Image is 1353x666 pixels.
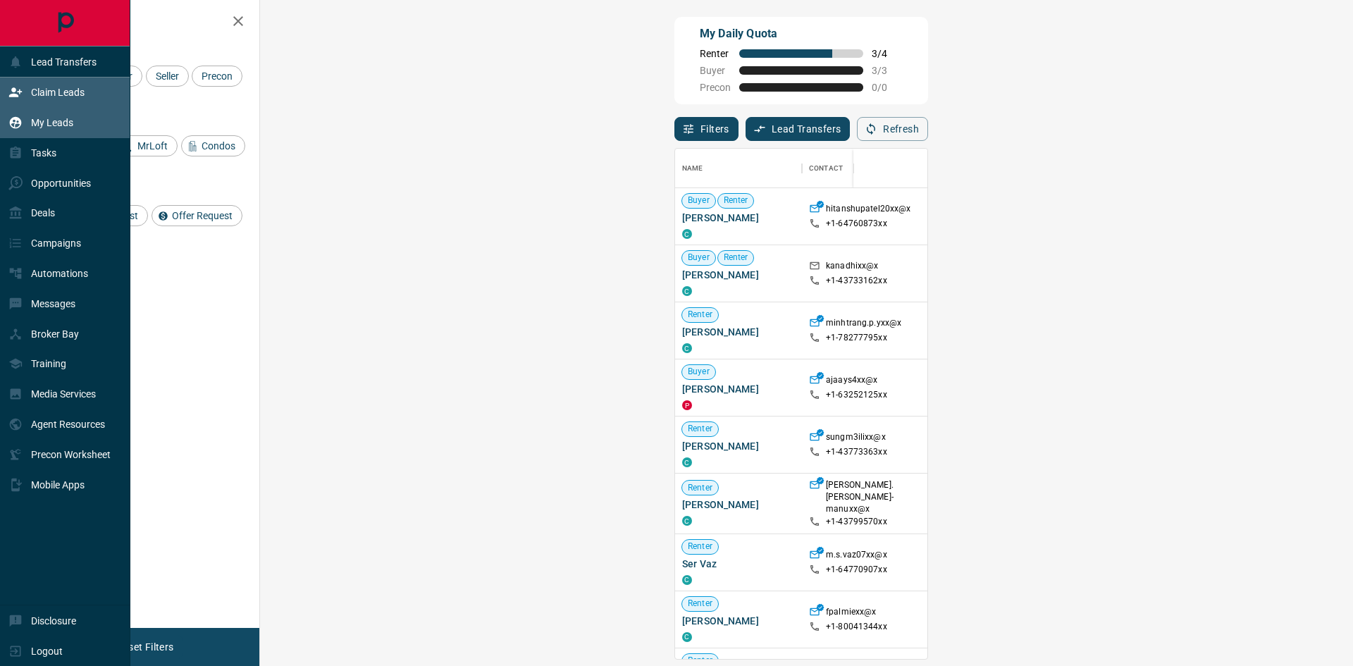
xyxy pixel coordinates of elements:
p: +1- 64760873xx [826,218,887,230]
div: Precon [192,66,242,87]
p: +1- 43799570xx [826,516,887,528]
div: condos.ca [682,343,692,353]
span: Buyer [682,252,715,264]
span: Buyer [700,65,731,76]
span: Precon [700,82,731,93]
div: Name [682,149,703,188]
p: ajaays4xx@x [826,374,877,389]
h2: Filters [45,14,245,31]
span: Buyer [682,195,715,206]
p: kanadhixx@x [826,260,878,275]
p: +1- 64770907xx [826,564,887,576]
span: Renter [682,598,718,610]
p: [PERSON_NAME].[PERSON_NAME]-manuxx@x [826,479,908,515]
p: fpalmiexx@x [826,606,876,621]
span: [PERSON_NAME] [682,268,795,282]
span: Offer Request [167,210,237,221]
span: [PERSON_NAME] [682,439,795,453]
div: Condos [181,135,245,156]
span: Renter [682,309,718,321]
div: Offer Request [152,205,242,226]
span: Ser Vaz [682,557,795,571]
span: Buyer [682,366,715,378]
span: Seller [151,70,184,82]
div: MrLoft [117,135,178,156]
span: Renter [718,252,754,264]
span: 3 / 4 [872,48,903,59]
p: +1- 43733162xx [826,275,887,287]
p: hitanshupatel20xx@x [826,203,910,218]
p: +1- 43773363xx [826,446,887,458]
span: Renter [700,48,731,59]
p: sungm3ilixx@x [826,431,886,446]
span: [PERSON_NAME] [682,325,795,339]
button: Filters [674,117,739,141]
div: condos.ca [682,457,692,467]
p: My Daily Quota [700,25,903,42]
span: [PERSON_NAME] [682,614,795,628]
span: [PERSON_NAME] [682,498,795,512]
span: Renter [718,195,754,206]
span: Renter [682,482,718,494]
p: +1- 63252125xx [826,389,887,401]
button: Reset Filters [107,635,183,659]
p: +1- 78277795xx [826,332,887,344]
span: 0 / 0 [872,82,903,93]
p: minhtrang.p.yxx@x [826,317,901,332]
button: Lead Transfers [746,117,851,141]
span: [PERSON_NAME] [682,211,795,225]
div: Contact [809,149,843,188]
div: property.ca [682,400,692,410]
span: Precon [197,70,237,82]
div: condos.ca [682,286,692,296]
p: m.s.vaz07xx@x [826,549,887,564]
span: Renter [682,423,718,435]
span: Condos [197,140,240,152]
p: +1- 80041344xx [826,621,887,633]
div: condos.ca [682,516,692,526]
div: Seller [146,66,189,87]
span: MrLoft [132,140,173,152]
div: condos.ca [682,632,692,642]
span: Renter [682,541,718,553]
div: Name [675,149,802,188]
div: condos.ca [682,575,692,585]
span: 3 / 3 [872,65,903,76]
button: Refresh [857,117,928,141]
div: condos.ca [682,229,692,239]
span: [PERSON_NAME] [682,382,795,396]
